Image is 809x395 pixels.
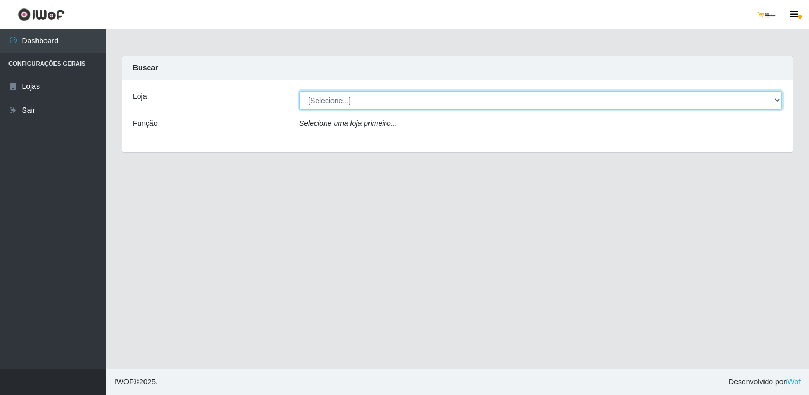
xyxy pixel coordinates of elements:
[133,118,158,129] label: Função
[133,91,147,102] label: Loja
[114,378,134,386] span: IWOF
[729,376,801,388] span: Desenvolvido por
[299,119,397,128] i: Selecione uma loja primeiro...
[133,64,158,72] strong: Buscar
[786,378,801,386] a: iWof
[17,8,65,21] img: CoreUI Logo
[114,376,158,388] span: © 2025 .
